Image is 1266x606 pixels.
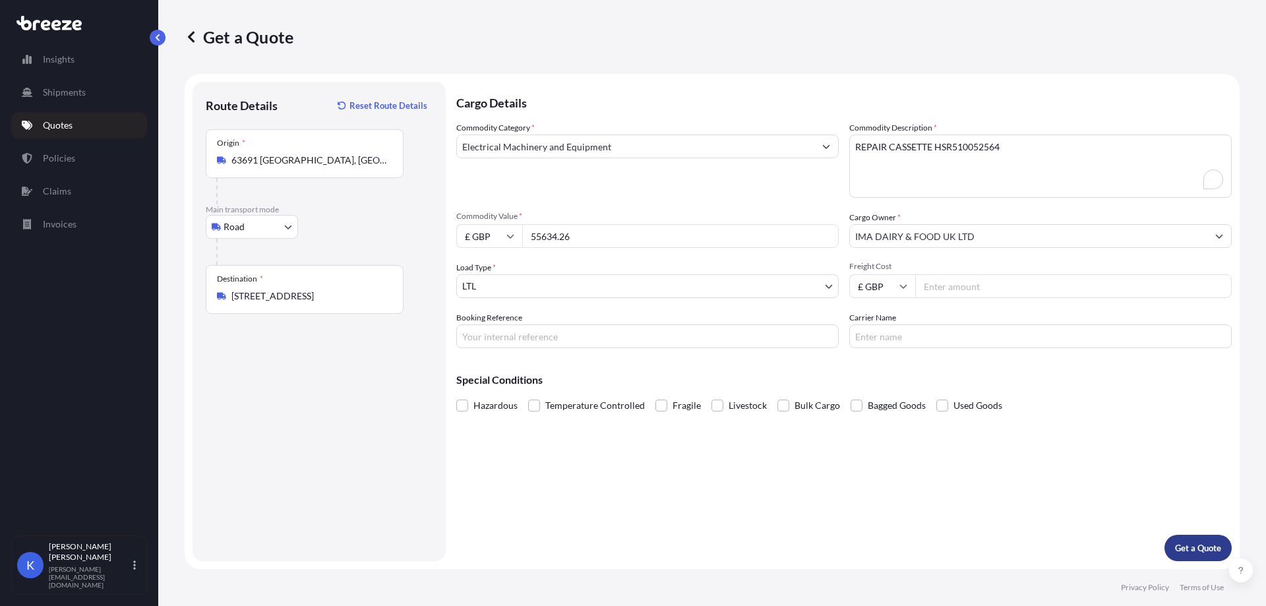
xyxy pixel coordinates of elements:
label: Commodity Category [456,121,535,135]
a: Terms of Use [1180,582,1224,593]
p: Route Details [206,98,278,113]
span: Freight Cost [849,261,1232,272]
p: Invoices [43,218,76,231]
button: LTL [456,274,839,298]
span: Bulk Cargo [795,396,840,415]
input: Your internal reference [456,324,839,348]
textarea: To enrich screen reader interactions, please activate Accessibility in Grammarly extension settings [849,135,1232,198]
span: Used Goods [953,396,1002,415]
span: Road [224,220,245,233]
a: Claims [11,178,147,204]
p: Get a Quote [185,26,293,47]
p: Cargo Details [456,82,1232,121]
button: Show suggestions [1207,224,1231,248]
p: Insights [43,53,75,66]
p: Policies [43,152,75,165]
a: Invoices [11,211,147,237]
a: Shipments [11,79,147,106]
input: Type amount [522,224,839,248]
a: Quotes [11,112,147,138]
label: Carrier Name [849,311,896,324]
a: Policies [11,145,147,171]
p: Quotes [43,119,73,132]
span: Livestock [729,396,767,415]
input: Destination [231,289,387,303]
label: Cargo Owner [849,211,901,224]
input: Full name [850,224,1207,248]
p: Claims [43,185,71,198]
p: Main transport mode [206,204,433,215]
span: LTL [462,280,476,293]
button: Reset Route Details [331,95,433,116]
input: Origin [231,154,387,167]
button: Show suggestions [814,135,838,158]
span: Bagged Goods [868,396,926,415]
p: Special Conditions [456,375,1232,385]
span: Commodity Value [456,211,839,222]
p: Get a Quote [1175,541,1221,555]
label: Commodity Description [849,121,937,135]
a: Privacy Policy [1121,582,1169,593]
span: Hazardous [473,396,518,415]
input: Enter name [849,324,1232,348]
label: Booking Reference [456,311,522,324]
p: [PERSON_NAME] [PERSON_NAME] [49,541,131,562]
span: Load Type [456,261,496,274]
button: Select transport [206,215,298,239]
div: Destination [217,274,263,284]
p: [PERSON_NAME][EMAIL_ADDRESS][DOMAIN_NAME] [49,565,131,589]
input: Select a commodity type [457,135,814,158]
p: Shipments [43,86,86,99]
a: Insights [11,46,147,73]
p: Reset Route Details [349,99,427,112]
div: Origin [217,138,245,148]
button: Get a Quote [1164,535,1232,561]
input: Enter amount [915,274,1232,298]
span: Fragile [673,396,701,415]
span: K [26,559,34,572]
span: Temperature Controlled [545,396,645,415]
